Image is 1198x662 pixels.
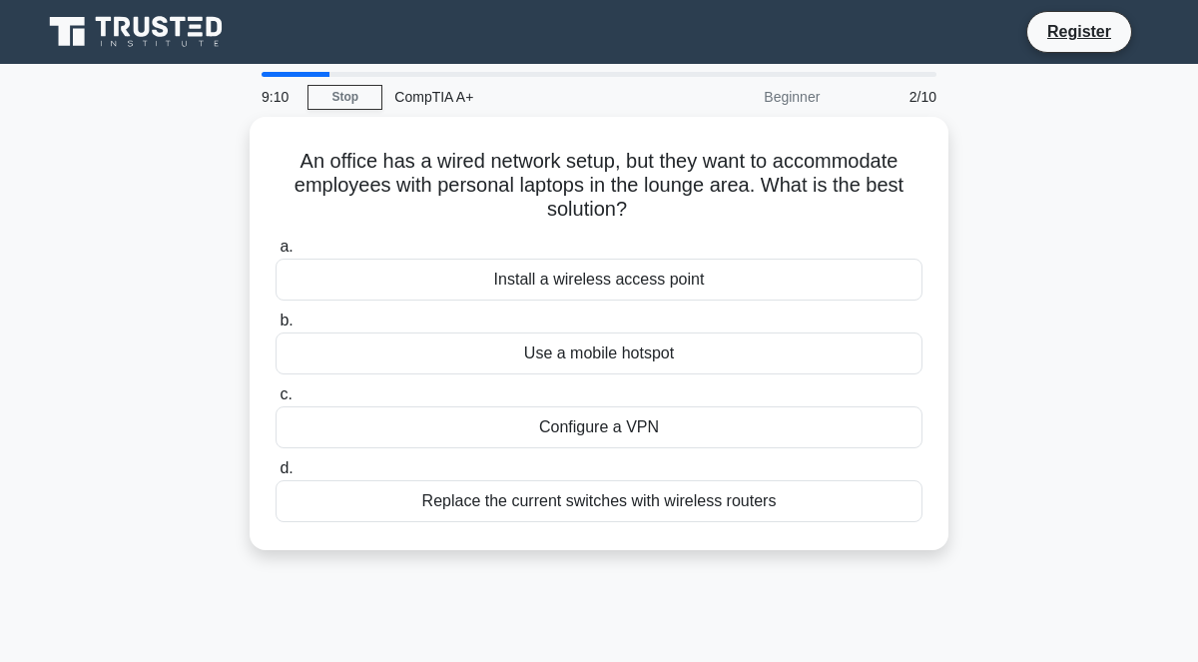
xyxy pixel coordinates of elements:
[280,459,293,476] span: d.
[307,85,382,110] a: Stop
[276,406,922,448] div: Configure a VPN
[276,259,922,301] div: Install a wireless access point
[280,238,293,255] span: a.
[280,385,292,402] span: c.
[276,332,922,374] div: Use a mobile hotspot
[280,312,293,329] span: b.
[1035,19,1123,44] a: Register
[382,77,657,117] div: CompTIA A+
[657,77,832,117] div: Beginner
[274,149,924,223] h5: An office has a wired network setup, but they want to accommodate employees with personal laptops...
[276,480,922,522] div: Replace the current switches with wireless routers
[250,77,307,117] div: 9:10
[832,77,948,117] div: 2/10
